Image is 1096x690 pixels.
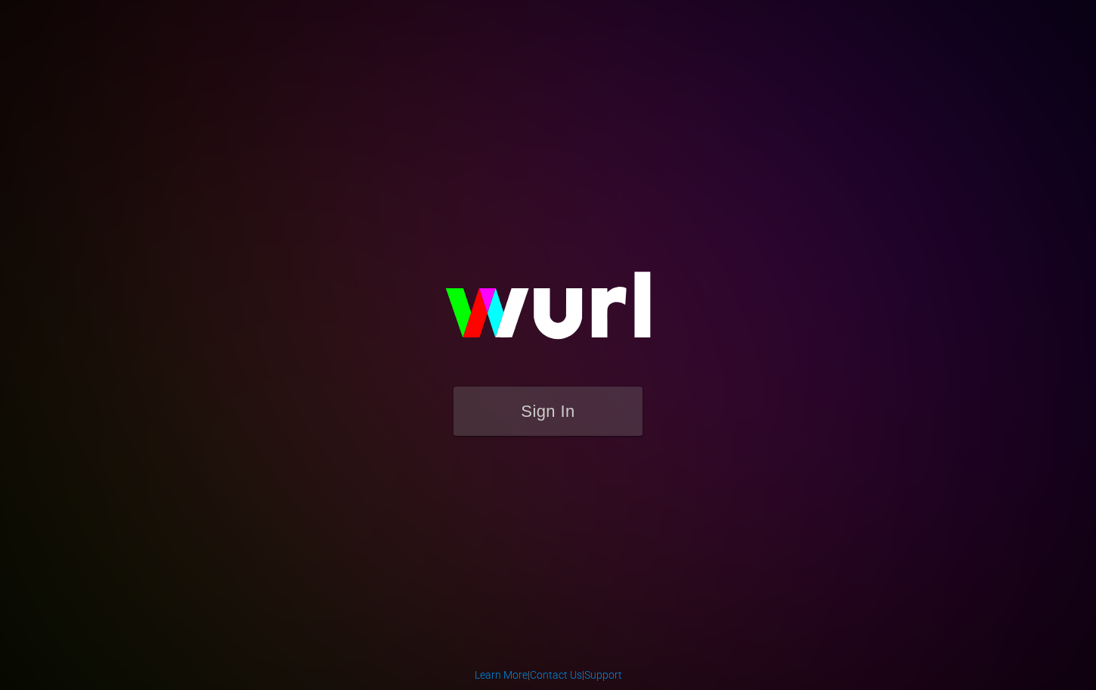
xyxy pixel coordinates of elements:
[454,387,642,436] button: Sign In
[530,669,582,681] a: Contact Us
[475,669,528,681] a: Learn More
[475,667,622,682] div: | |
[397,239,699,386] img: wurl-logo-on-black-223613ac3d8ba8fe6dc639794a292ebdb59501304c7dfd60c99c58986ef67473.svg
[584,669,622,681] a: Support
